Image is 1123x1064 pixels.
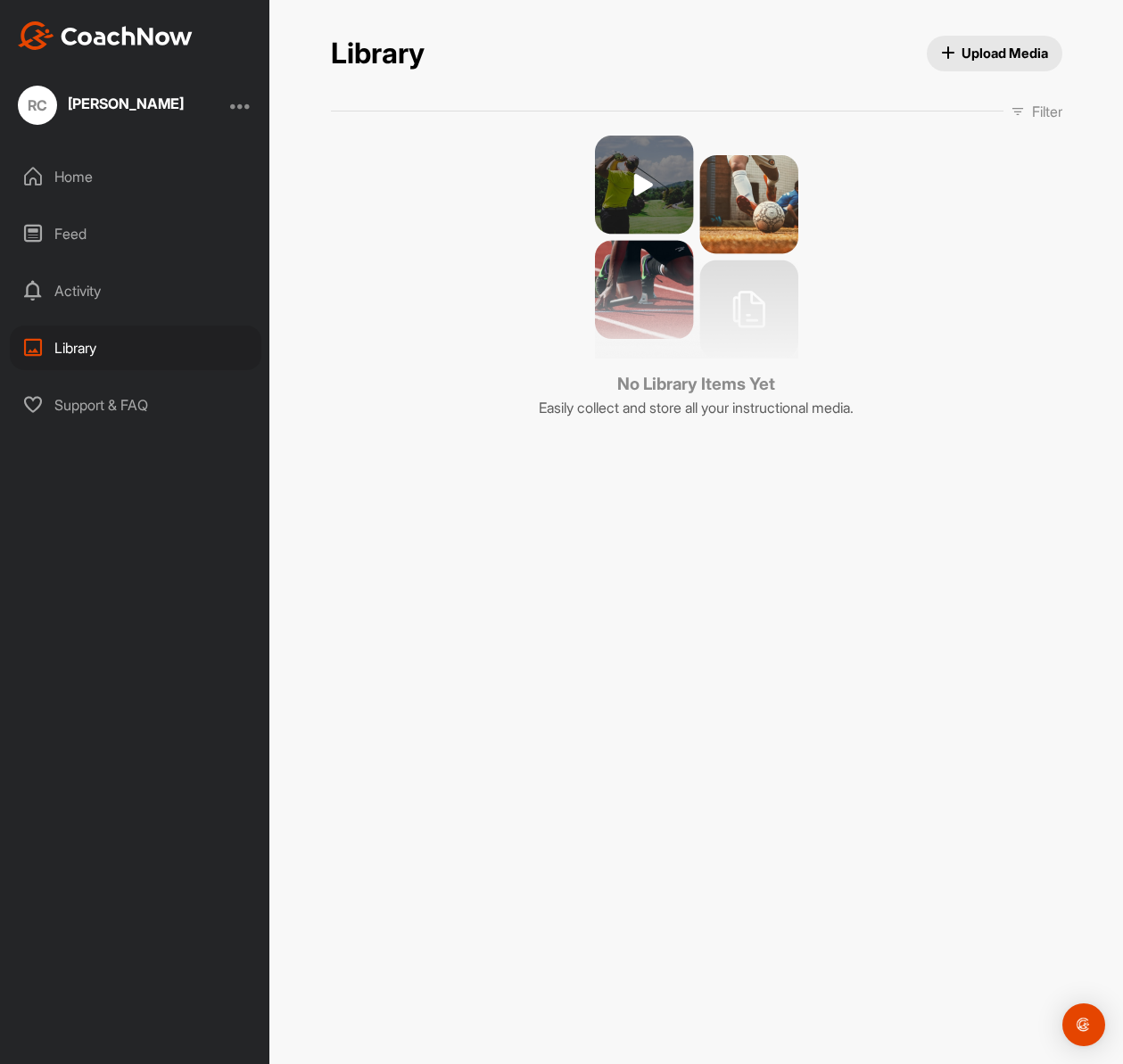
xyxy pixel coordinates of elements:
div: Activity [10,268,261,313]
div: Feed [10,211,261,256]
div: Open Intercom Messenger [1062,1003,1105,1046]
p: Easily collect and store all your instructional media. [539,397,854,418]
p: Filter [1032,101,1062,122]
h2: Library [331,37,425,71]
div: [PERSON_NAME] [68,96,184,111]
img: CoachNow [18,21,193,50]
div: Library [10,326,261,370]
h3: No Library Items Yet [539,372,854,397]
span: Upload Media [941,44,1048,62]
button: Upload Media [927,36,1062,71]
img: no media [595,136,798,359]
div: RC [18,86,57,125]
div: Home [10,154,261,199]
div: Support & FAQ [10,383,261,427]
